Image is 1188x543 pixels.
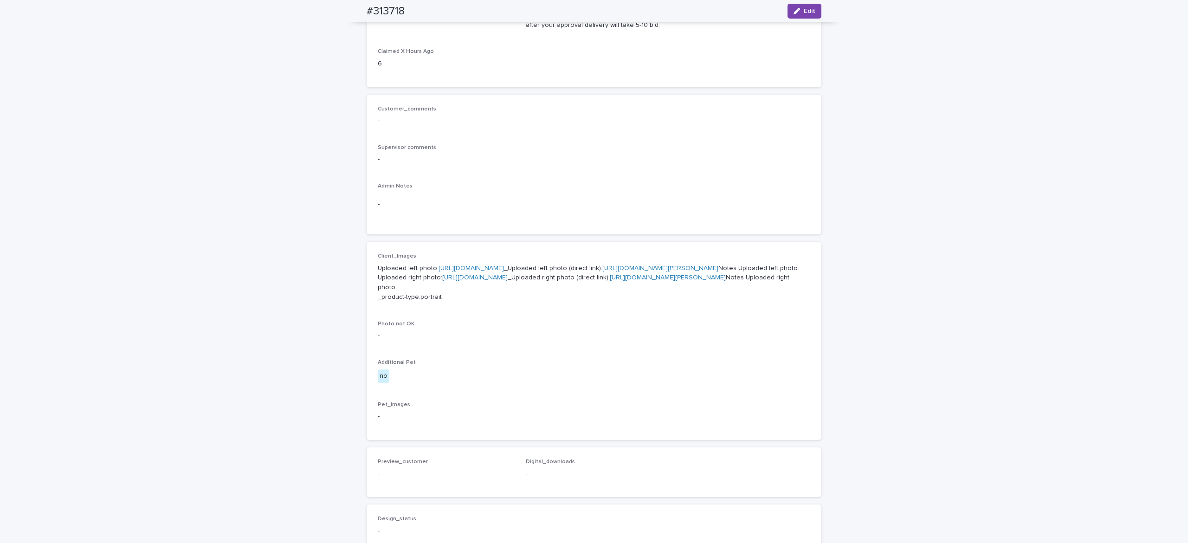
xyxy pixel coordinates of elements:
[378,402,410,407] span: Pet_Images
[378,321,414,327] span: Photo not OK
[378,412,810,421] p: -
[442,274,508,281] a: [URL][DOMAIN_NAME]
[378,526,515,536] p: -
[378,516,416,522] span: Design_status
[378,253,416,259] span: Client_Images
[378,264,810,302] p: Uploaded left photo: _Uploaded left photo (direct link): Notes Uploaded left photo: Uploaded righ...
[378,59,515,69] p: 6
[788,4,821,19] button: Edit
[378,459,428,465] span: Preview_customer
[378,145,436,150] span: Supervisor comments
[378,469,515,479] p: -
[378,116,810,126] p: -
[378,331,810,341] p: -
[378,49,434,54] span: Claimed X Hours Ago
[526,459,575,465] span: Digital_downloads
[439,265,504,271] a: [URL][DOMAIN_NAME]
[610,274,726,281] a: [URL][DOMAIN_NAME][PERSON_NAME]
[378,106,436,112] span: Customer_comments
[378,200,810,209] p: -
[378,183,413,189] span: Admin Notes
[378,155,810,164] p: -
[602,265,718,271] a: [URL][DOMAIN_NAME][PERSON_NAME]
[378,360,416,365] span: Additional Pet
[804,8,815,14] span: Edit
[378,369,389,383] div: no
[367,5,405,18] h2: #313718
[526,469,663,479] p: -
